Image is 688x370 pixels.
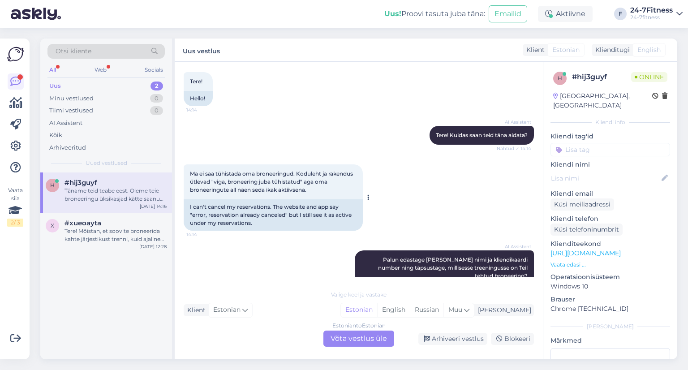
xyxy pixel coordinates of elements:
div: 2 [150,82,163,90]
div: Klienditugi [592,45,630,55]
div: [DATE] 12:28 [139,243,167,250]
div: 0 [150,106,163,115]
div: Kõik [49,131,62,140]
span: Uued vestlused [86,159,127,167]
input: Lisa tag [550,143,670,156]
div: Russian [410,303,443,317]
div: Proovi tasuta juba täna: [384,9,485,19]
div: Blokeeri [491,333,534,345]
span: h [50,182,55,189]
div: Täname teid teabe eest. Oleme teie broneeringu üksikasjad kätte saanud ja uurime probleemi. [64,187,167,203]
div: Estonian [341,303,377,317]
div: [GEOGRAPHIC_DATA], [GEOGRAPHIC_DATA] [553,91,652,110]
span: Muu [448,305,462,314]
div: Socials [143,64,165,76]
span: Estonian [213,305,241,315]
div: I can't cancel my reservations. The website and app say "error, reservation already canceled" but... [184,199,363,231]
div: English [377,303,410,317]
div: 24-7fitness [630,14,673,21]
p: Kliendi telefon [550,214,670,224]
span: 14:14 [186,107,220,113]
div: Küsi meiliaadressi [550,198,614,211]
div: 24-7Fitness [630,7,673,14]
span: #xueoayta [64,219,101,227]
div: [PERSON_NAME] [474,305,531,315]
p: Kliendi email [550,189,670,198]
p: Klienditeekond [550,239,670,249]
div: Minu vestlused [49,94,94,103]
img: Askly Logo [7,46,24,63]
a: 24-7Fitness24-7fitness [630,7,683,21]
span: Ma ei saa tühistada oma broneeringud. Koduleht ja rakendus ütlevad "viga, broneering juba tühista... [190,170,354,193]
div: Arhiveeritud [49,143,86,152]
div: Valige keel ja vastake [184,291,534,299]
div: Aktiivne [538,6,593,22]
div: 0 [150,94,163,103]
b: Uus! [384,9,401,18]
label: Uus vestlus [183,44,220,56]
span: x [51,222,54,229]
div: [DATE] 14:16 [140,203,167,210]
div: Võta vestlus üle [323,331,394,347]
span: Palun edastage [PERSON_NAME] nimi ja kliendikaardi number ning täpsustage, millisesse treeninguss... [378,256,529,279]
p: Chrome [TECHNICAL_ID] [550,304,670,314]
input: Lisa nimi [551,173,660,183]
div: All [47,64,58,76]
div: [PERSON_NAME] [550,323,670,331]
div: F [614,8,627,20]
div: # hij3guyf [572,72,631,82]
span: Tere! [190,78,202,85]
div: Vaata siia [7,186,23,227]
span: Estonian [552,45,580,55]
div: Tiimi vestlused [49,106,93,115]
p: Operatsioonisüsteem [550,272,670,282]
p: Brauser [550,295,670,304]
p: Kliendi tag'id [550,132,670,141]
span: Tere! Kuidas saan teid täna aidata? [436,132,528,138]
span: English [637,45,661,55]
span: h [558,75,562,82]
div: Kliendi info [550,118,670,126]
p: Vaata edasi ... [550,261,670,269]
div: Hello! [184,91,213,106]
div: AI Assistent [49,119,82,128]
p: Märkmed [550,336,670,345]
span: Otsi kliente [56,47,91,56]
button: Emailid [489,5,527,22]
span: AI Assistent [498,243,531,250]
span: Online [631,72,667,82]
div: Klient [184,305,206,315]
div: Uus [49,82,61,90]
a: [URL][DOMAIN_NAME] [550,249,621,257]
p: Windows 10 [550,282,670,291]
span: Nähtud ✓ 14:14 [497,145,531,152]
div: Tere! Mõistan, et soovite broneerida kahte järjestikust trenni, kuid ajaline kattuvus takistab se... [64,227,167,243]
div: Web [93,64,108,76]
div: Küsi telefoninumbrit [550,224,623,236]
span: #hij3guyf [64,179,97,187]
span: AI Assistent [498,119,531,125]
p: Kliendi nimi [550,160,670,169]
div: Klient [523,45,545,55]
div: Arhiveeri vestlus [418,333,487,345]
span: 14:14 [186,231,220,238]
div: Estonian to Estonian [332,322,386,330]
div: 2 / 3 [7,219,23,227]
